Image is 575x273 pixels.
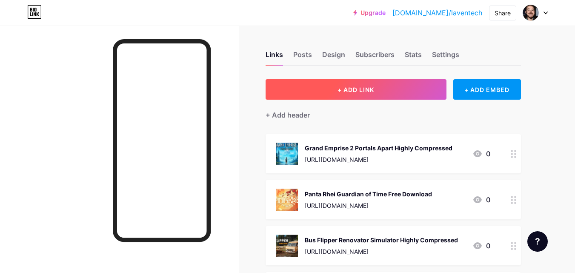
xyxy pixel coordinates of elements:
div: Grand Emprise 2 Portals Apart Highly Compressed [305,144,452,152]
div: Subscribers [355,49,395,65]
div: Links [266,49,283,65]
div: + ADD EMBED [453,79,521,100]
div: Design [322,49,345,65]
img: Panta Rhei Guardian of Time Free Download [276,189,298,211]
span: + ADD LINK [338,86,374,93]
div: Settings [432,49,459,65]
img: laventech [523,5,539,21]
img: Grand Emprise 2 Portals Apart Highly Compressed [276,143,298,165]
img: Bus Flipper Renovator Simulator Highly Compressed [276,235,298,257]
button: + ADD LINK [266,79,446,100]
div: 0 [472,149,490,159]
a: Upgrade [353,9,386,16]
div: 0 [472,195,490,205]
div: Share [495,9,511,17]
div: Bus Flipper Renovator Simulator Highly Compressed [305,236,458,244]
a: [DOMAIN_NAME]/laventech [392,8,482,18]
div: [URL][DOMAIN_NAME] [305,155,452,164]
div: Panta Rhei Guardian of Time Free Download [305,190,432,198]
div: Stats [405,49,422,65]
div: [URL][DOMAIN_NAME] [305,247,458,256]
div: + Add header [266,110,310,120]
div: [URL][DOMAIN_NAME] [305,201,432,210]
div: 0 [472,241,490,251]
div: Posts [293,49,312,65]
